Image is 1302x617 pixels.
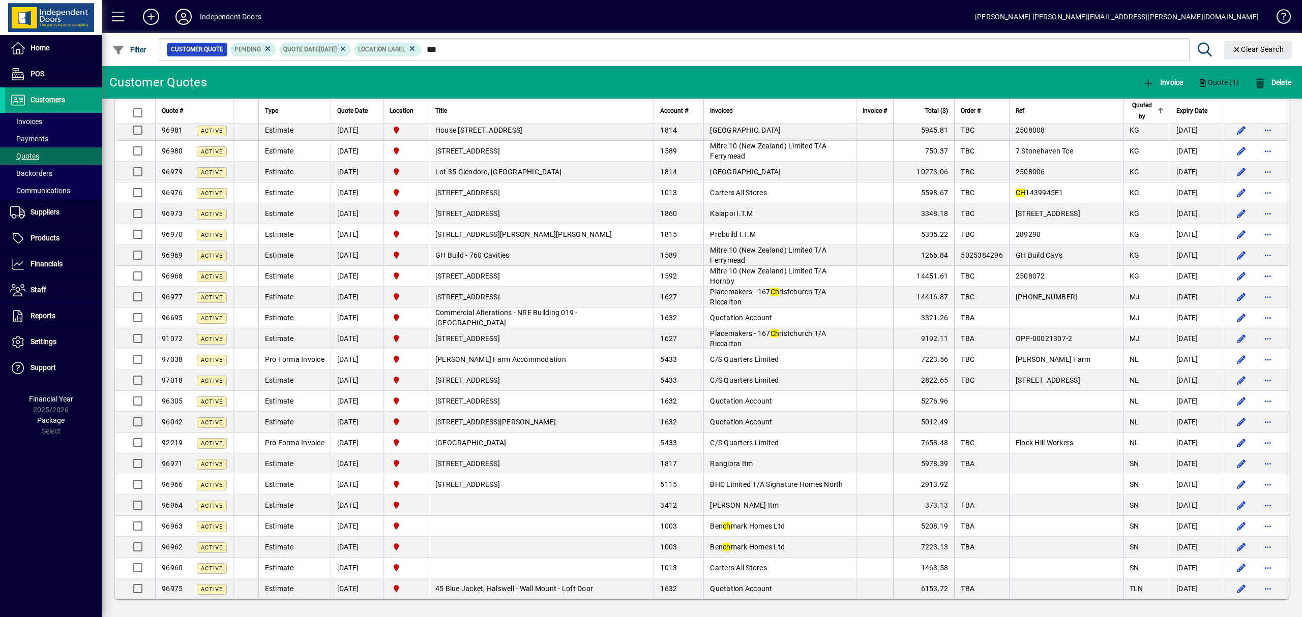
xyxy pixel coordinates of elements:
button: More options [1260,580,1276,597]
span: 96695 [162,314,183,322]
span: Support [31,363,56,372]
span: Probuild I.T.M [710,230,756,238]
mat-chip: Pending Status: Pending [230,43,277,56]
span: Estimate [265,230,294,238]
div: Quote # [162,105,227,116]
button: Quote (1) [1194,73,1244,91]
button: Add [135,8,167,26]
span: KG [1130,272,1140,280]
span: 2508006 [1016,168,1045,176]
span: Expiry Date [1176,105,1207,116]
span: Mitre 10 (New Zealand) Limited T/A Ferrymead [710,142,826,160]
td: [DATE] [331,307,383,328]
button: More options [1260,497,1276,513]
span: Estimate [265,293,294,301]
td: 10273.06 [893,162,954,182]
button: Invoice [1140,73,1186,91]
button: More options [1260,560,1276,576]
span: Account # [660,105,688,116]
a: POS [5,61,102,87]
button: More options [1260,310,1276,326]
span: Active [201,211,223,218]
span: Home [31,44,49,52]
span: 1860 [660,209,677,218]
span: Christchurch [390,125,423,136]
td: [DATE] [1170,391,1223,412]
td: [DATE] [331,141,383,162]
td: 1266.84 [893,245,954,266]
div: Expiry Date [1176,105,1217,116]
div: Customer Quotes [109,74,207,90]
button: Edit [1233,518,1250,534]
span: Title [435,105,447,116]
td: [DATE] [1170,224,1223,245]
span: 1589 [660,251,677,259]
span: Kaiapoi I.T.M [710,209,753,218]
span: 96970 [162,230,183,238]
span: KG [1130,189,1140,197]
em: Ch [771,329,780,337]
span: Christchurch [390,312,423,323]
span: Estimate [265,314,294,322]
span: [STREET_ADDRESS] [435,334,500,343]
span: Communications [10,187,70,195]
button: Profile [167,8,200,26]
span: 5433 [660,376,677,384]
span: Placemakers - 167 ristchurch T/A Riccarton [710,288,826,306]
span: Estimate [265,147,294,155]
td: [DATE] [331,224,383,245]
span: [GEOGRAPHIC_DATA] [710,126,781,134]
span: Invoice [1142,78,1183,86]
span: MJ [1130,314,1140,322]
span: 97018 [162,376,183,384]
td: [DATE] [1170,349,1223,370]
button: Edit [1233,435,1250,451]
span: Payments [10,135,48,143]
span: 1592 [660,272,677,280]
td: 3321.26 [893,307,954,328]
span: KG [1130,209,1140,218]
button: More options [1260,518,1276,534]
span: TBC [961,209,974,218]
span: Quote (1) [1198,74,1239,90]
td: [DATE] [331,120,383,141]
span: Estimate [265,376,294,384]
button: More options [1260,184,1276,201]
button: Edit [1233,184,1250,201]
span: Christchurch [390,270,423,282]
div: Order # [961,105,1003,116]
button: More options [1260,476,1276,492]
button: More options [1260,393,1276,409]
td: 14416.87 [893,287,954,307]
span: Estimate [265,168,294,176]
span: Active [201,273,223,280]
td: [DATE] [1170,141,1223,162]
span: [GEOGRAPHIC_DATA] [710,168,781,176]
span: Lot 35 Glendore, [GEOGRAPHIC_DATA] [435,168,562,176]
button: More options [1260,289,1276,305]
span: Mitre 10 (New Zealand) Limited T/A Hornby [710,267,826,285]
span: NL [1130,376,1139,384]
td: [DATE] [1170,287,1223,307]
div: Independent Doors [200,9,261,25]
span: TBC [961,272,974,280]
span: Active [201,378,223,384]
div: Title [435,105,648,116]
span: Location [390,105,413,116]
span: Invoices [10,117,42,126]
span: Quote # [162,105,183,116]
span: 96980 [162,147,183,155]
span: [STREET_ADDRESS] [435,272,500,280]
button: Edit [1233,476,1250,492]
span: Active [201,315,223,322]
span: Quote Date [337,105,368,116]
span: Active [201,253,223,259]
a: Settings [5,329,102,355]
button: Edit [1233,393,1250,409]
span: TBC [961,355,974,363]
button: Edit [1233,143,1250,159]
td: [DATE] [1170,245,1223,266]
span: Quotes [10,152,39,160]
a: Communications [5,182,102,199]
span: Christchurch [390,229,423,240]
